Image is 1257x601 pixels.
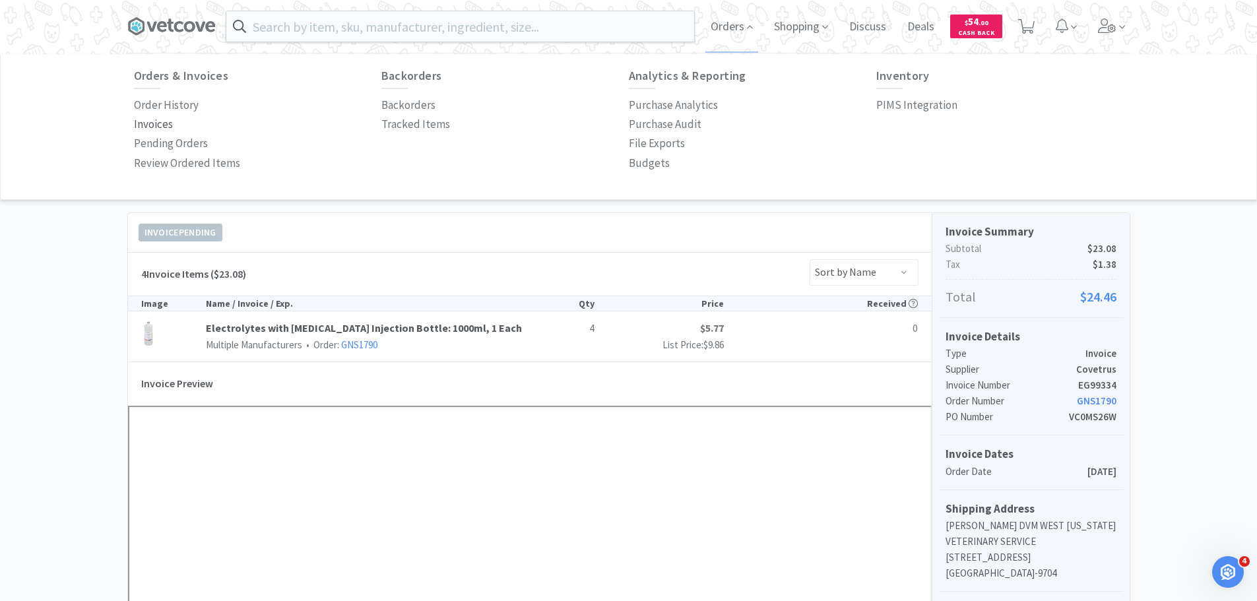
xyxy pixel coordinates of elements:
[946,346,1085,362] p: Type
[381,115,450,133] p: Tracked Items
[946,286,1116,307] p: Total
[134,115,173,133] p: Invoices
[134,115,173,134] a: Invoices
[876,96,957,115] a: PIMS Integration
[946,257,1116,272] p: Tax
[1077,395,1116,407] a: GNS1790
[867,298,918,309] span: Received
[401,54,484,94] a: Invoice Uploads
[206,338,302,351] span: Multiple Manufacturers
[1080,286,1116,307] span: $24.46
[902,21,940,33] a: Deals
[381,115,450,134] a: Tracked Items
[946,393,1077,409] p: Order Number
[629,96,718,115] a: Purchase Analytics
[629,134,685,153] a: File Exports
[629,135,685,152] p: File Exports
[139,224,222,241] span: Invoice Pending
[1239,556,1250,567] span: 4
[1085,346,1116,362] p: Invoice
[629,115,701,133] p: Purchase Audit
[700,321,724,334] strong: $5.77
[1078,377,1116,393] p: EG99334
[595,337,724,353] p: List Price:
[629,69,876,82] h6: Analytics & Reporting
[529,296,594,311] div: Qty
[946,409,1069,425] p: PO Number
[703,338,724,351] span: $9.86
[134,96,199,114] p: Order History
[1212,556,1244,588] iframe: Intercom live chat
[979,18,988,27] span: . 00
[134,154,240,172] p: Review Ordered Items
[134,96,199,115] a: Order History
[304,338,311,351] span: •
[946,445,1116,463] h5: Invoice Dates
[965,15,988,28] span: 54
[950,9,1002,44] a: $54.00Cash Back
[946,223,1116,241] h5: Invoice Summary
[1093,257,1116,272] span: $1.38
[965,18,968,27] span: $
[946,500,1116,518] h5: Shipping Address
[1076,362,1116,377] p: Covetrus
[946,565,1116,581] p: [GEOGRAPHIC_DATA]-9704
[297,54,368,94] a: Invoice Items
[629,115,701,134] a: Purchase Audit
[218,54,264,94] a: Invoices
[946,241,1116,257] p: Subtotal
[595,296,724,311] div: Price
[946,377,1078,393] p: Invoice Number
[1087,464,1116,480] p: [DATE]
[821,320,918,337] div: 0
[381,96,435,115] a: Backorders
[141,296,206,311] div: Image
[946,550,1116,565] p: [STREET_ADDRESS]
[341,338,377,351] a: GNS1790
[529,320,594,337] p: 4
[946,362,1076,377] p: Supplier
[629,154,670,172] p: Budgets
[302,338,377,351] span: Order:
[127,54,185,94] a: Dashboard
[946,464,1087,480] p: Order Date
[226,11,694,42] input: Search by item, sku, manufacturer, ingredient, size...
[141,266,246,283] h5: 4 Invoice Items ($23.08)
[946,328,1116,346] h5: Invoice Details
[1087,241,1116,257] span: $23.08
[134,134,208,153] a: Pending Orders
[381,96,435,114] p: Backorders
[629,96,718,114] p: Purchase Analytics
[629,154,670,173] a: Budgets
[134,69,381,82] h6: Orders & Invoices
[844,21,891,33] a: Discuss
[946,518,1116,550] p: [PERSON_NAME] DVM WEST [US_STATE] VETERINARY SERVICE
[206,320,530,337] a: Electrolytes with [MEDICAL_DATA] Injection Bottle: 1000ml, 1 Each
[134,135,208,152] p: Pending Orders
[876,96,957,114] p: PIMS Integration
[134,154,240,173] a: Review Ordered Items
[1069,409,1116,425] p: VC0MS26W
[141,320,156,348] img: 6595e456f2c940bcb8f7206b8bec81a3_311369.png
[141,369,213,399] h5: Invoice Preview
[381,69,629,82] h6: Backorders
[206,296,530,311] div: Name / Invoice / Exp.
[876,69,1124,82] h6: Inventory
[958,30,994,38] span: Cash Back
